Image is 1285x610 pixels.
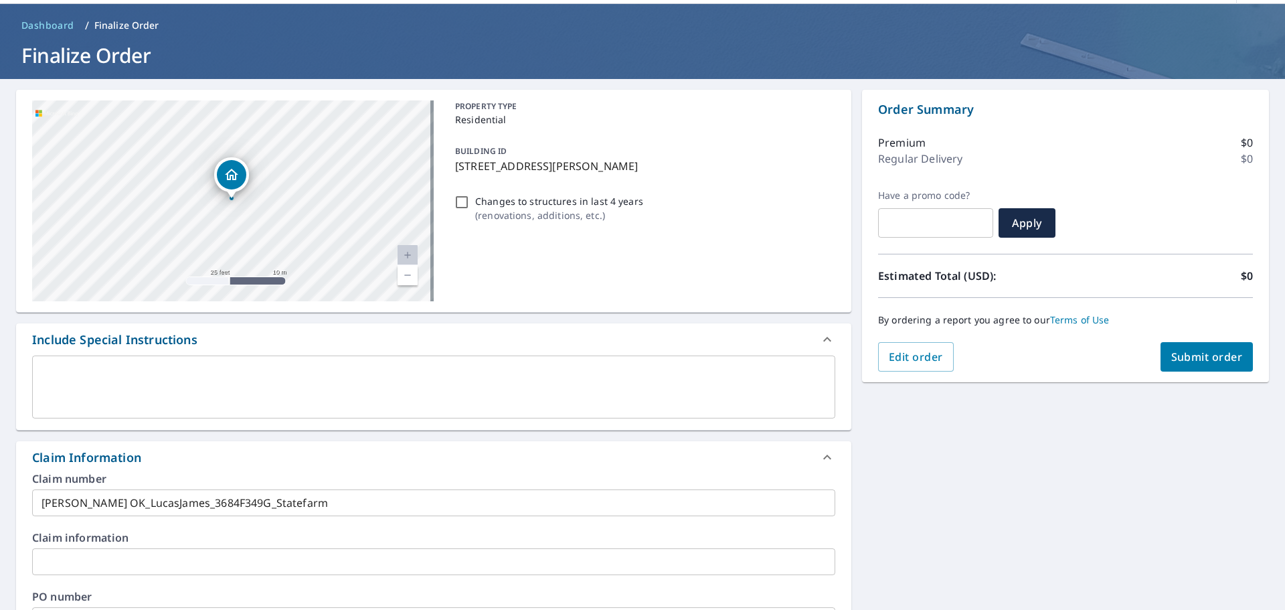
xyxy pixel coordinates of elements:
[21,19,74,32] span: Dashboard
[16,441,851,473] div: Claim Information
[32,591,835,602] label: PO number
[94,19,159,32] p: Finalize Order
[889,350,943,364] span: Edit order
[1009,216,1045,230] span: Apply
[999,208,1055,238] button: Apply
[85,17,89,33] li: /
[455,145,507,157] p: BUILDING ID
[878,314,1253,326] p: By ordering a report you agree to our
[1161,342,1254,372] button: Submit order
[16,323,851,356] div: Include Special Instructions
[16,15,80,36] a: Dashboard
[1241,268,1253,284] p: $0
[1241,151,1253,167] p: $0
[16,15,1269,36] nav: breadcrumb
[398,265,418,285] a: Current Level 20, Zoom Out
[878,342,954,372] button: Edit order
[1241,135,1253,151] p: $0
[878,268,1065,284] p: Estimated Total (USD):
[32,331,197,349] div: Include Special Instructions
[32,473,835,484] label: Claim number
[878,189,993,202] label: Have a promo code?
[398,245,418,265] a: Current Level 20, Zoom In Disabled
[455,112,830,127] p: Residential
[32,532,835,543] label: Claim information
[475,208,643,222] p: ( renovations, additions, etc. )
[16,42,1269,69] h1: Finalize Order
[878,151,962,167] p: Regular Delivery
[32,449,141,467] div: Claim Information
[214,157,249,199] div: Dropped pin, building 1, Residential property, 5562 Lauren Ct Bartlesville, OK 74006
[455,100,830,112] p: PROPERTY TYPE
[475,194,643,208] p: Changes to structures in last 4 years
[1050,313,1110,326] a: Terms of Use
[1171,350,1243,364] span: Submit order
[878,135,926,151] p: Premium
[878,100,1253,119] p: Order Summary
[455,158,830,174] p: [STREET_ADDRESS][PERSON_NAME]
